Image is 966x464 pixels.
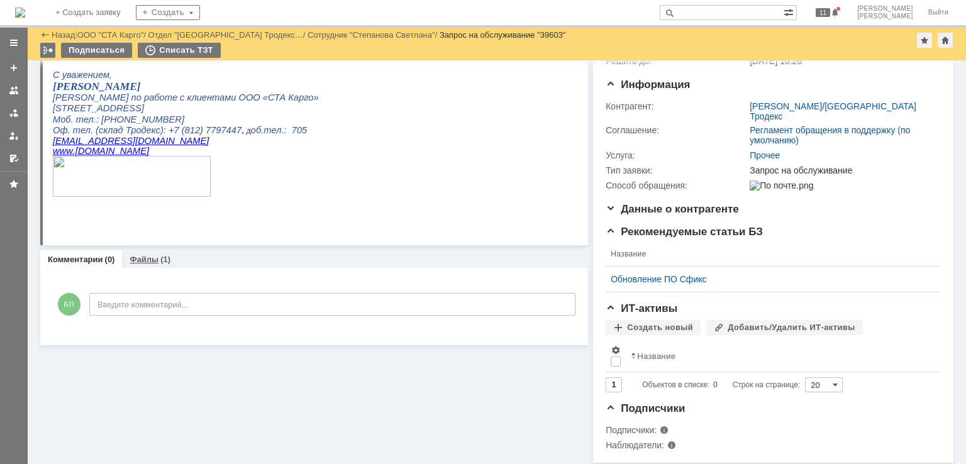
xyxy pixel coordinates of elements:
[642,380,709,389] span: Объектов в списке:
[440,30,566,40] div: Запрос на обслуживание "39603"
[20,138,96,148] span: .[DOMAIN_NAME]
[606,302,677,314] span: ИТ-активы
[130,255,158,264] a: Файлы
[606,180,747,191] div: Способ обращения:
[15,8,25,18] img: logo
[816,8,830,17] span: 11
[750,165,935,175] div: Запрос на обслуживание
[606,79,690,91] span: Информация
[750,150,780,160] a: Прочее
[637,351,675,361] div: Название
[642,377,800,392] i: Строк на странице:
[160,255,170,264] div: (1)
[189,118,198,128] span: , д
[4,126,24,146] a: Мои заявки
[750,101,822,111] a: [PERSON_NAME]
[52,30,75,40] a: Назад
[48,255,103,264] a: Комментарии
[4,103,24,123] a: Заявки в моей ответственности
[308,30,435,40] a: Сотрудник "Степанова Светлана"
[15,8,25,18] a: Перейти на домашнюю страницу
[611,274,926,284] a: Обновление ПО Сфикс
[4,58,24,78] a: Создать заявку
[784,6,796,18] span: Расширенный поиск
[148,30,303,40] a: Отдел "[GEOGRAPHIC_DATA] Тродекс…
[136,5,200,20] div: Создать
[153,118,189,128] span: 7797447
[606,425,732,435] div: Подписчики:
[750,125,910,145] a: Регламент обращения в поддержку (по умолчанию)
[857,5,913,13] span: [PERSON_NAME]
[857,13,913,20] span: [PERSON_NAME]
[308,30,440,40] div: /
[917,33,932,48] div: Добавить в избранное
[148,30,308,40] div: /
[750,101,935,121] div: /
[606,125,747,135] div: Соглашение:
[606,402,685,414] span: Подписчики
[606,101,747,111] div: Контрагент:
[105,255,115,264] div: (0)
[58,293,80,316] span: БП
[75,30,77,39] div: |
[198,118,254,128] span: об.тел.: 705
[606,242,931,267] th: Название
[77,30,144,40] a: ООО "СТА Карго"
[606,226,763,238] span: Рекомендуемые статьи БЗ
[77,30,148,40] div: /
[750,180,813,191] img: По почте.png
[750,101,916,121] a: [GEOGRAPHIC_DATA] Тродекс
[713,377,718,392] div: 0
[938,33,953,48] div: Сделать домашней страницей
[4,148,24,168] a: Мои согласования
[626,340,931,372] th: Название
[40,43,55,58] div: Работа с массовостью
[611,345,621,355] span: Настройки
[4,80,24,101] a: Заявки на командах
[606,440,732,450] div: Наблюдатели:
[606,203,739,215] span: Данные о контрагенте
[606,150,747,160] div: Услуга:
[606,165,747,175] div: Тип заявки:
